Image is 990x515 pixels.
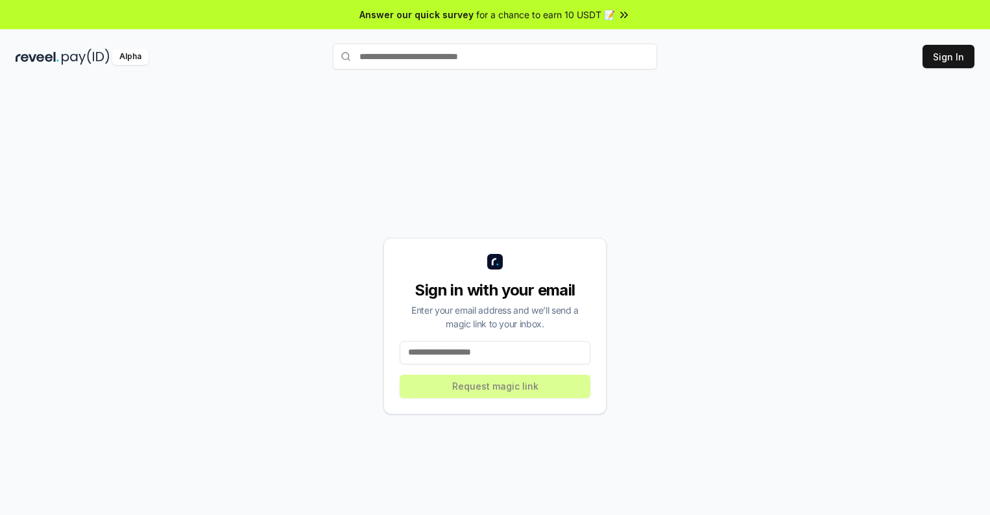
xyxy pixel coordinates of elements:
[487,254,503,270] img: logo_small
[400,280,590,301] div: Sign in with your email
[400,303,590,331] div: Enter your email address and we’ll send a magic link to your inbox.
[476,8,615,21] span: for a chance to earn 10 USDT 📝
[62,49,110,65] img: pay_id
[112,49,149,65] div: Alpha
[16,49,59,65] img: reveel_dark
[359,8,474,21] span: Answer our quick survey
[923,45,974,68] button: Sign In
